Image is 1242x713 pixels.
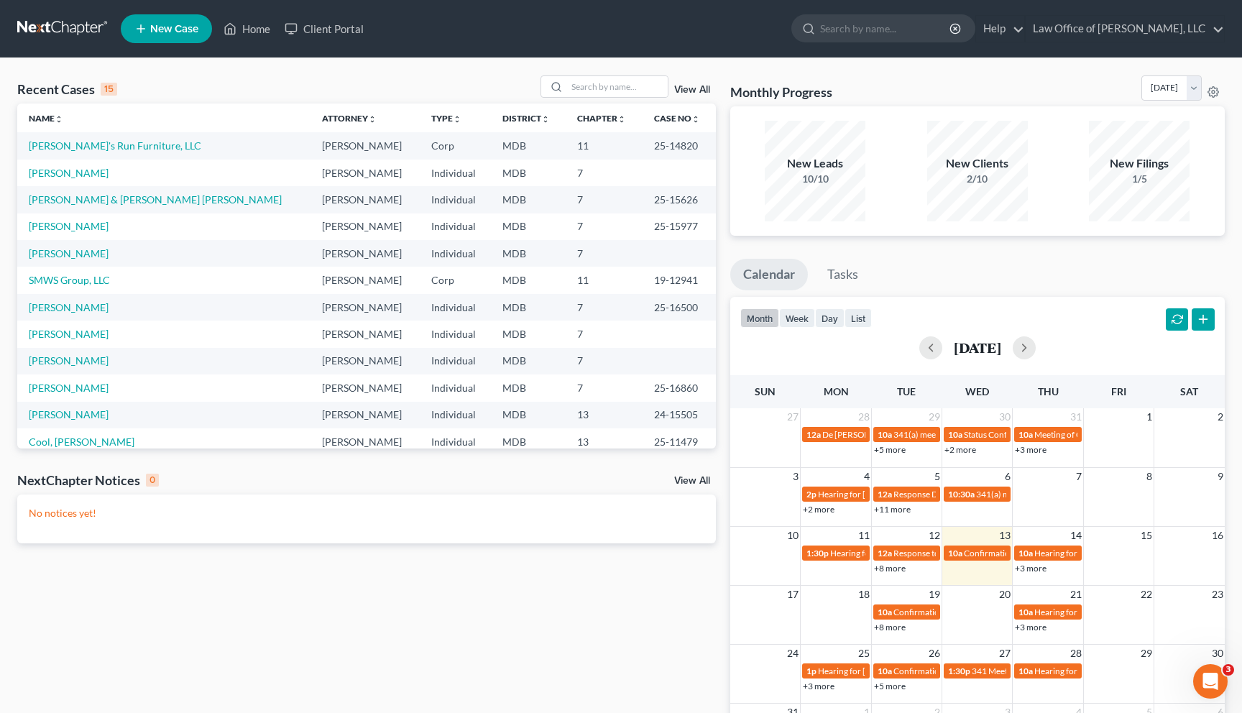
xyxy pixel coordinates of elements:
span: 9 [1216,468,1225,485]
td: Individual [420,240,492,267]
td: [PERSON_NAME] [310,240,420,267]
span: 30 [998,408,1012,425]
td: 25-14820 [643,132,716,159]
span: 10a [878,429,892,440]
span: 19 [927,586,942,603]
a: Client Portal [277,16,371,42]
td: Individual [420,321,492,347]
td: 7 [566,213,642,240]
span: 6 [1003,468,1012,485]
a: +8 more [874,622,906,632]
td: 7 [566,348,642,374]
span: Tue [897,385,916,397]
a: +3 more [803,681,834,691]
td: Individual [420,348,492,374]
span: De [PERSON_NAME] LVNV Funding Deadline Passed [822,429,1021,440]
td: 25-16860 [643,374,716,401]
iframe: Intercom live chat [1193,664,1228,699]
a: +11 more [874,504,911,515]
span: 12a [878,489,892,500]
a: Home [216,16,277,42]
td: [PERSON_NAME] [310,132,420,159]
td: 24-15505 [643,402,716,428]
span: 27 [786,408,800,425]
span: 18 [857,586,871,603]
td: 7 [566,374,642,401]
td: 25-15626 [643,186,716,213]
span: 4 [862,468,871,485]
span: 11 [857,527,871,544]
span: 30 [1210,645,1225,662]
td: MDB [491,132,566,159]
span: Hearing for [PERSON_NAME] [830,548,942,558]
input: Search by name... [567,76,668,97]
a: [PERSON_NAME]'s Run Furniture, LLC [29,139,201,152]
span: 3 [791,468,800,485]
a: [PERSON_NAME] [29,382,109,394]
div: 15 [101,83,117,96]
span: 21 [1069,586,1083,603]
td: [PERSON_NAME] [310,428,420,455]
div: New Leads [765,155,865,172]
span: 7 [1075,468,1083,485]
span: 341(a) meeting for [PERSON_NAME] [893,429,1032,440]
td: MDB [491,428,566,455]
span: 12 [927,527,942,544]
span: 29 [927,408,942,425]
td: MDB [491,348,566,374]
span: 26 [927,645,942,662]
button: week [779,308,815,328]
a: Law Office of [PERSON_NAME], LLC [1026,16,1224,42]
span: Hearing for [PERSON_NAME] [818,489,930,500]
a: [PERSON_NAME] [29,301,109,313]
input: Search by name... [820,15,952,42]
span: Wed [965,385,989,397]
td: Individual [420,213,492,240]
span: 23 [1210,586,1225,603]
td: 25-16500 [643,294,716,321]
span: Hearing for [PERSON_NAME] [1034,666,1146,676]
a: Attorneyunfold_more [322,113,377,124]
td: MDB [491,240,566,267]
span: 341 Meeting of Creditors [972,666,1066,676]
td: 11 [566,267,642,293]
span: 341(a) meeting for [PERSON_NAME] [976,489,1115,500]
a: View All [674,85,710,95]
i: unfold_more [541,115,550,124]
i: unfold_more [617,115,626,124]
a: +3 more [1015,444,1046,455]
span: Status Conference [964,429,1033,440]
span: 10a [878,607,892,617]
td: 25-11479 [643,428,716,455]
button: month [740,308,779,328]
span: Hearing for [PERSON_NAME] [1034,607,1146,617]
div: 1/5 [1089,172,1190,186]
a: [PERSON_NAME] & [PERSON_NAME] [PERSON_NAME] [29,193,282,206]
a: Tasks [814,259,871,290]
td: Corp [420,132,492,159]
a: +2 more [803,504,834,515]
td: MDB [491,213,566,240]
span: 28 [857,408,871,425]
i: unfold_more [368,115,377,124]
span: 10a [1018,607,1033,617]
td: Individual [420,186,492,213]
span: Sun [755,385,776,397]
span: 15 [1139,527,1154,544]
td: Individual [420,374,492,401]
span: Hearing for [PERSON_NAME] [818,666,930,676]
td: [PERSON_NAME] [310,374,420,401]
td: MDB [491,160,566,186]
span: Hearing for [PERSON_NAME] [1034,548,1146,558]
span: 10a [1018,666,1033,676]
div: 10/10 [765,172,865,186]
td: [PERSON_NAME] [310,186,420,213]
td: MDB [491,402,566,428]
a: [PERSON_NAME] [29,220,109,232]
span: 10a [948,548,962,558]
td: 7 [566,321,642,347]
button: list [845,308,872,328]
div: 0 [146,474,159,487]
span: 10a [1018,429,1033,440]
div: 2/10 [927,172,1028,186]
